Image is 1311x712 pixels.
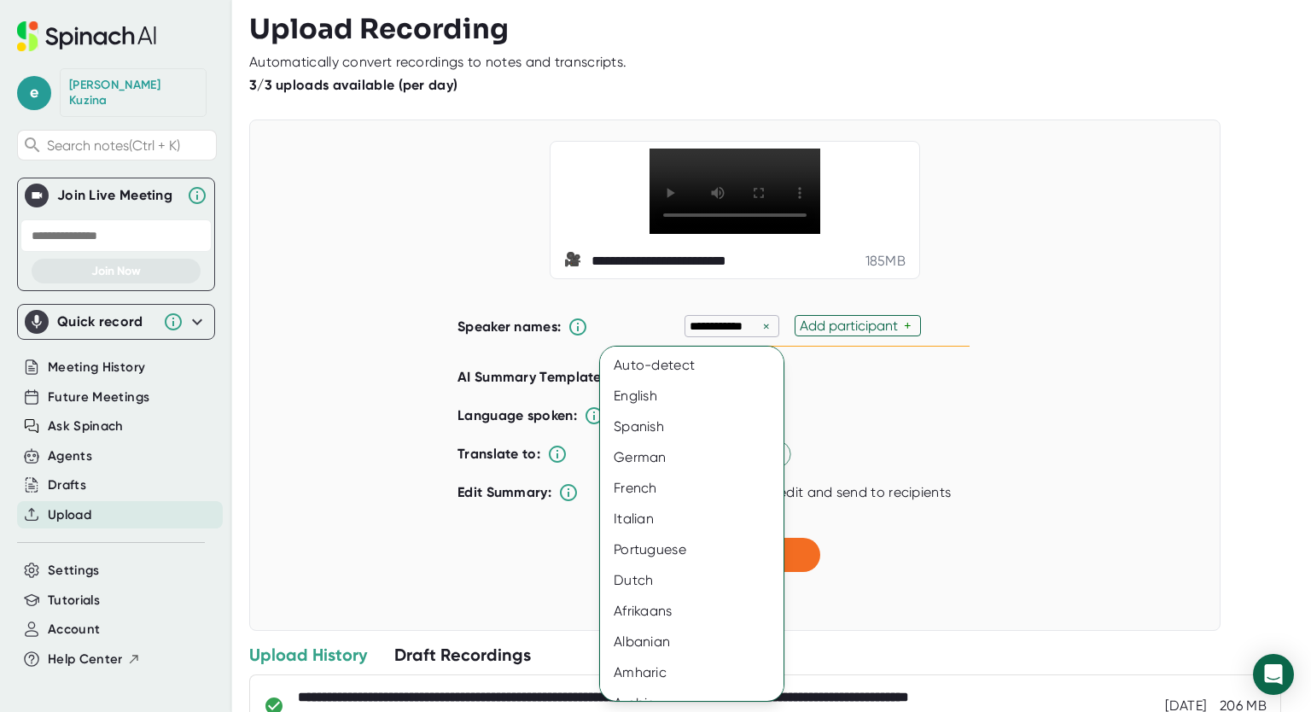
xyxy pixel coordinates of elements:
[600,627,796,657] div: Albanian
[600,473,796,504] div: French
[600,381,796,411] div: English
[1253,654,1294,695] div: Open Intercom Messenger
[600,442,796,473] div: German
[600,657,796,688] div: Amharic
[600,411,796,442] div: Spanish
[600,504,796,534] div: Italian
[600,596,796,627] div: Afrikaans
[600,350,796,381] div: Auto-detect
[600,534,796,565] div: Portuguese
[600,565,796,596] div: Dutch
